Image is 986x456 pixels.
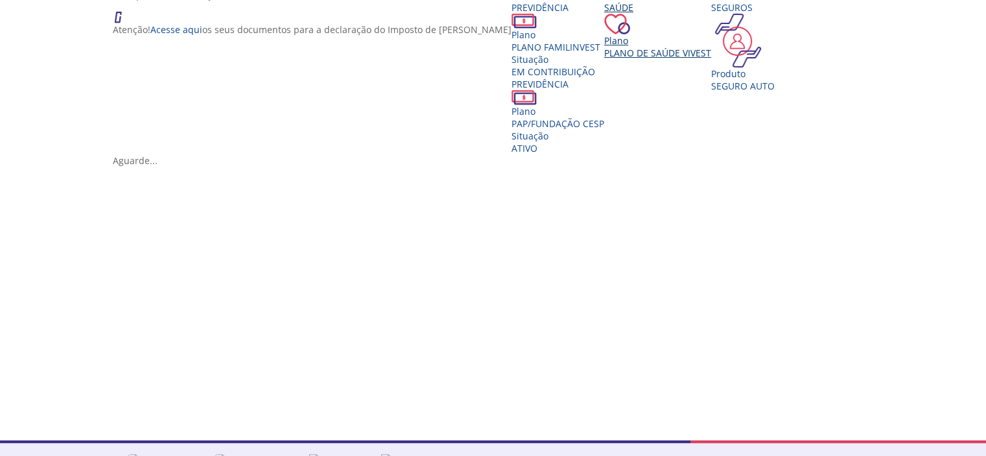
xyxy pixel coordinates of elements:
[604,34,711,47] div: Plano
[604,1,711,14] div: Saúde
[604,1,711,59] a: Saúde PlanoPlano de Saúde VIVEST
[511,117,604,130] span: PAP/FUNDAÇÃO CESP
[511,41,600,53] span: PLANO FAMILINVEST
[511,29,604,41] div: Plano
[113,180,883,413] iframe: Iframe
[113,23,511,36] p: Atenção! os seus documentos para a declaração do Imposto de [PERSON_NAME]
[511,142,537,154] span: Ativo
[711,1,775,92] a: Seguros Produto SEGURO AUTO
[604,47,711,59] span: Plano de Saúde VIVEST
[711,67,775,80] div: Produto
[511,78,604,154] a: Previdência PlanoPAP/FUNDAÇÃO CESP SituaçãoAtivo
[511,78,604,90] div: Previdência
[113,1,135,23] img: ico_atencao.png
[150,23,202,36] a: Acesse aqui
[511,14,537,29] img: ico_dinheiro.png
[711,1,775,14] div: Seguros
[511,66,595,78] span: EM CONTRIBUIÇÃO
[511,53,604,66] div: Situação
[511,1,604,78] a: Previdência PlanoPLANO FAMILINVEST SituaçãoEM CONTRIBUIÇÃO
[604,14,630,34] img: ico_coracao.png
[113,154,883,167] div: Aguarde...
[113,180,883,416] section: <span lang="en" dir="ltr">IFrameProdutos</span>
[511,105,604,117] div: Plano
[511,90,537,105] img: ico_dinheiro.png
[511,130,604,142] div: Situação
[511,1,604,14] div: Previdência
[711,80,775,92] div: SEGURO AUTO
[711,14,765,67] img: ico_seguros.png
